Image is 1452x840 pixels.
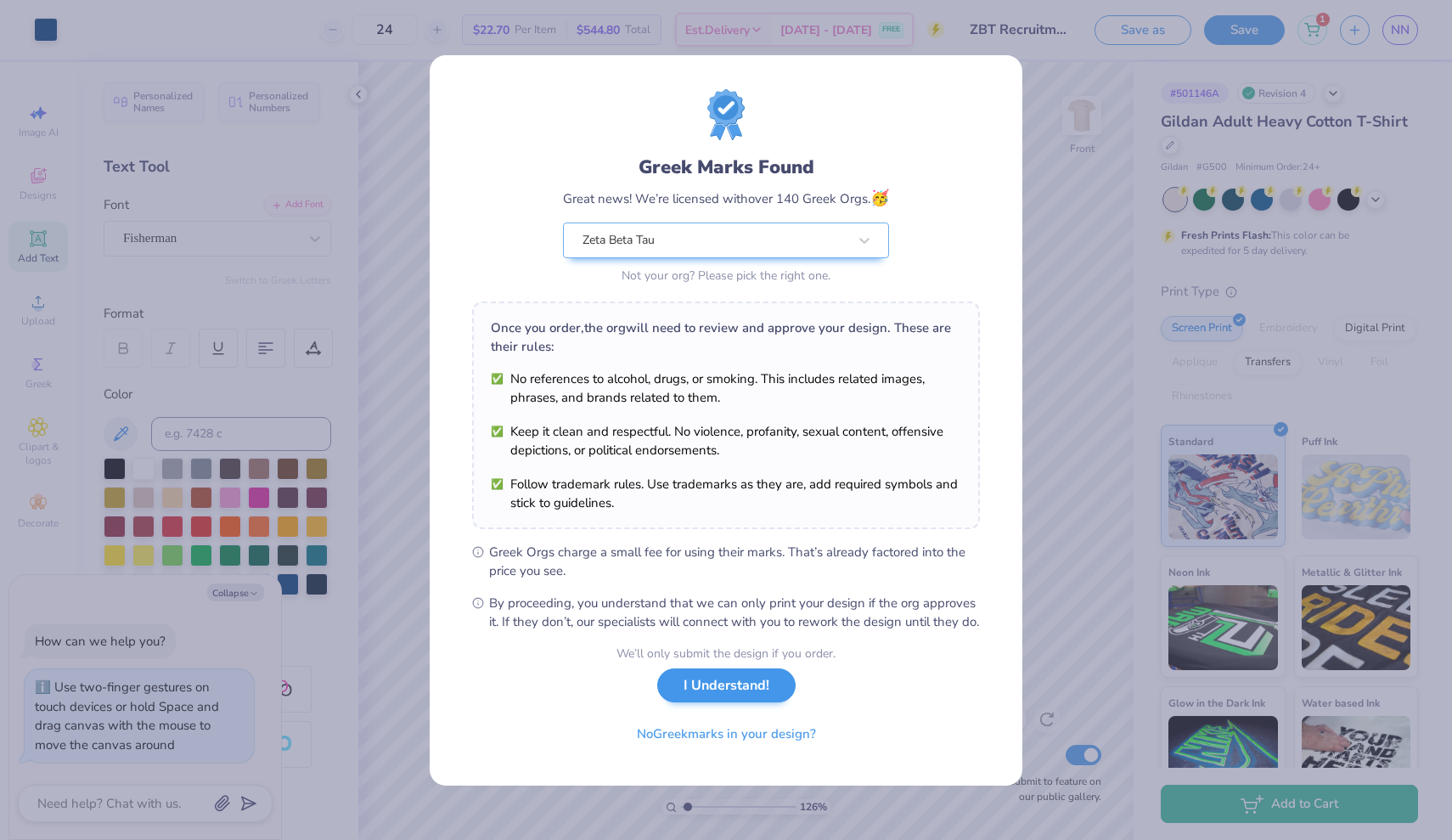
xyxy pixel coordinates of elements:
[563,187,889,210] div: Great news! We’re licensed with over 140 Greek Orgs.
[491,475,961,512] li: Follow trademark rules. Use trademarks as they are, add required symbols and stick to guidelines.
[491,422,961,459] li: Keep it clean and respectful. No violence, profanity, sexual content, offensive depictions, or po...
[707,89,745,140] img: license-marks-badge.png
[870,188,889,208] span: 🥳
[491,369,961,407] li: No references to alcohol, drugs, or smoking. This includes related images, phrases, and brands re...
[491,319,961,356] div: Once you order, the org will need to review and approve your design. These are their rules:
[616,645,836,662] div: We’ll only submit the design if you order.
[622,717,830,752] button: NoGreekmarks in your design?
[657,668,796,703] button: I Understand!
[489,594,980,631] span: By proceeding, you understand that we can only print your design if the org approves it. If they ...
[489,543,980,580] span: Greek Orgs charge a small fee for using their marks. That’s already factored into the price you see.
[563,154,889,181] div: Greek Marks Found
[563,267,889,285] div: Not your org? Please pick the right one.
